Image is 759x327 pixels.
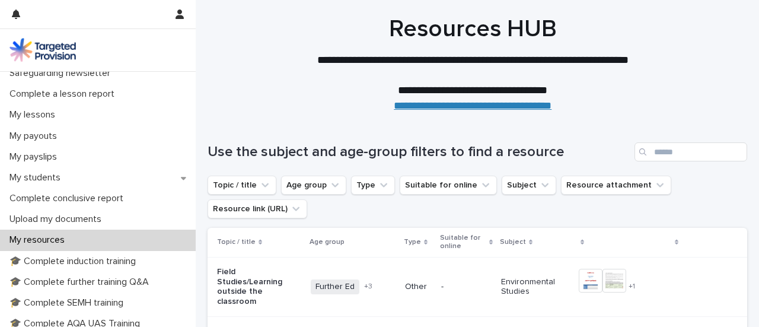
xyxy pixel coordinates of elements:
p: 🎓 Complete further training Q&A [5,277,158,288]
p: My resources [5,234,74,246]
h1: Resources HUB [208,15,738,43]
button: Type [351,176,395,195]
p: My payouts [5,131,66,142]
p: - [441,282,492,292]
p: Safeguarding newsletter [5,68,120,79]
p: Suitable for online [440,231,486,253]
img: M5nRWzHhSzIhMunXDL62 [9,38,76,62]
p: Subject [500,236,526,249]
button: Resource attachment [561,176,671,195]
button: Age group [281,176,346,195]
p: My payslips [5,151,66,163]
p: Topic / title [217,236,256,249]
p: My lessons [5,109,65,120]
p: Upload my documents [5,214,111,225]
tr: Field Studies/Learning outside the classroomFurther Ed+3Other-Environmental Studies+1 [208,257,747,316]
p: 🎓 Complete induction training [5,256,145,267]
span: Further Ed [311,280,359,294]
p: Other [405,282,432,292]
span: + 3 [364,283,372,290]
button: Suitable for online [400,176,497,195]
p: Complete a lesson report [5,88,124,100]
p: Age group [310,236,345,249]
p: Complete conclusive report [5,193,133,204]
button: Resource link (URL) [208,199,307,218]
span: + 1 [629,283,635,290]
button: Topic / title [208,176,276,195]
p: Type [404,236,421,249]
p: My students [5,172,70,183]
input: Search [634,142,747,161]
p: 🎓 Complete SEMH training [5,297,133,309]
p: Environmental Studies [501,277,569,297]
p: Field Studies/Learning outside the classroom [217,267,301,307]
button: Subject [502,176,556,195]
h1: Use the subject and age-group filters to find a resource [208,144,630,161]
